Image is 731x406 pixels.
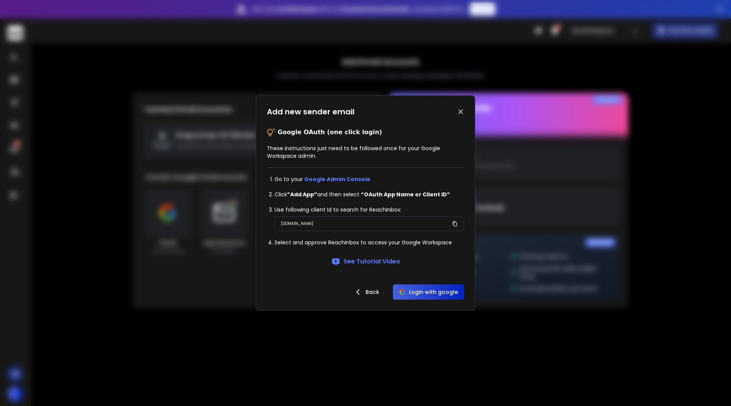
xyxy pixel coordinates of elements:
li: Click and then select [275,191,464,198]
strong: “OAuth App Name or Client ID” [361,191,450,198]
img: tips [267,128,276,137]
strong: ”Add App” [287,191,317,198]
button: Back [347,284,385,300]
li: Go to your [275,175,464,183]
button: Login with google [393,284,464,300]
a: Google Admin Console [304,175,370,183]
li: Use following client Id to search for ReachInbox: [275,206,464,213]
a: See Tutorial Video [331,257,400,266]
li: Select and approve ReachInbox to access your Google Workspace [275,239,464,246]
p: Google OAuth (one click login) [278,128,382,137]
h1: Add new sender email [267,106,354,117]
p: [DOMAIN_NAME] [281,220,313,228]
p: These instructions just need to be followed once for your Google Workspace admin. [267,144,464,160]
